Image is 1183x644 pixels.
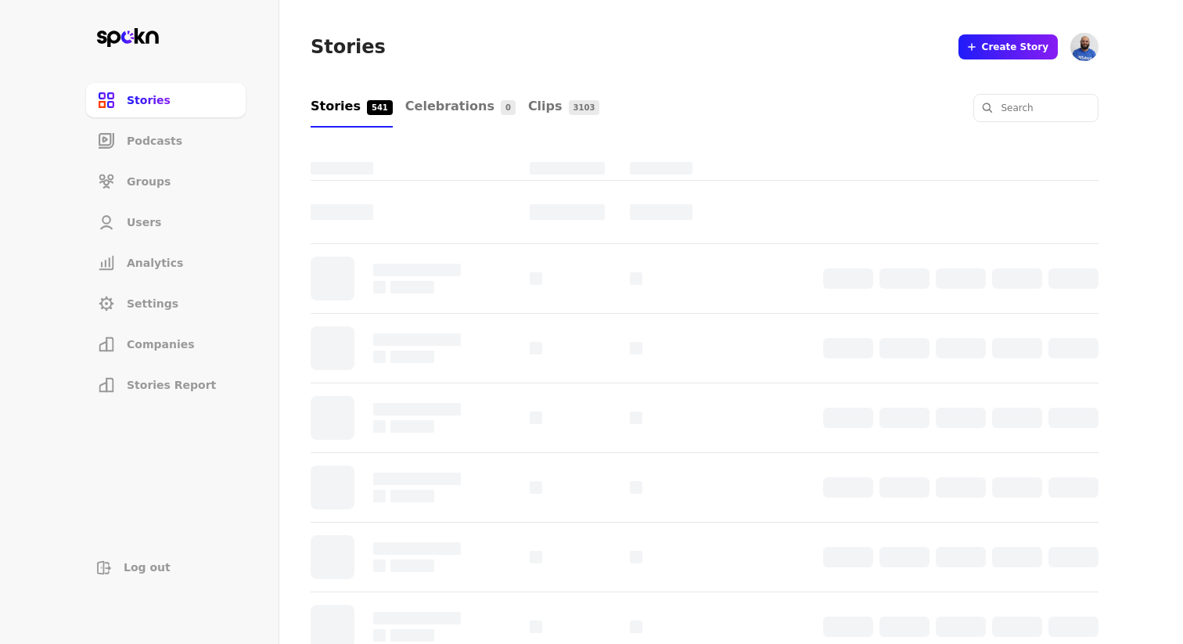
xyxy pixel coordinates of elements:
button: Log out [84,553,247,581]
a: Groups [84,163,247,200]
span: Celebrations [405,99,494,113]
a: Settings [84,285,247,322]
span: Stories [311,99,361,113]
span: 541 [367,100,393,115]
a: Podcasts [84,122,247,160]
a: Celebrations0 [405,86,516,128]
a: Analytics [84,244,247,282]
h1: Stories [311,34,386,59]
a: Stories [84,81,247,119]
span: Podcasts [127,133,182,149]
span: Groups [127,174,171,189]
a: Stories Report [84,366,247,404]
span: Create Story [982,41,1048,53]
span: Stories Report [127,377,216,393]
a: Stories541 [311,86,393,128]
span: Users [127,214,161,230]
span: 3103 [569,100,600,115]
span: Settings [127,296,178,311]
span: 0 [501,100,516,115]
span: Companies [127,336,195,352]
a: Create Story [958,34,1058,59]
span: Stories [127,92,171,108]
a: Companies [84,326,247,363]
input: Search [1001,102,1090,114]
span: Analytics [127,255,183,271]
a: Users [84,203,247,241]
a: Clips3103 [528,86,600,128]
span: Clips [528,99,563,113]
span: Log out [124,559,171,575]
